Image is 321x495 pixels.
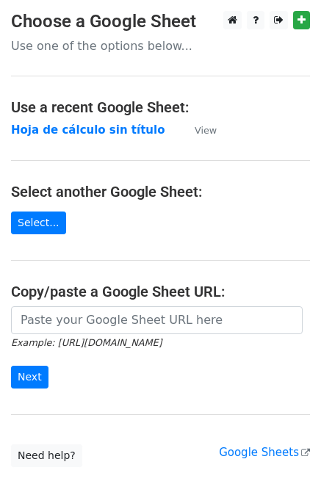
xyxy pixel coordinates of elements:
[11,444,82,467] a: Need help?
[11,183,310,200] h4: Select another Google Sheet:
[11,123,165,137] a: Hoja de cálculo sin título
[11,283,310,300] h4: Copy/paste a Google Sheet URL:
[11,11,310,32] h3: Choose a Google Sheet
[11,38,310,54] p: Use one of the options below...
[11,212,66,234] a: Select...
[11,306,303,334] input: Paste your Google Sheet URL here
[11,366,48,389] input: Next
[180,123,217,137] a: View
[195,125,217,136] small: View
[11,98,310,116] h4: Use a recent Google Sheet:
[11,337,162,348] small: Example: [URL][DOMAIN_NAME]
[219,446,310,459] a: Google Sheets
